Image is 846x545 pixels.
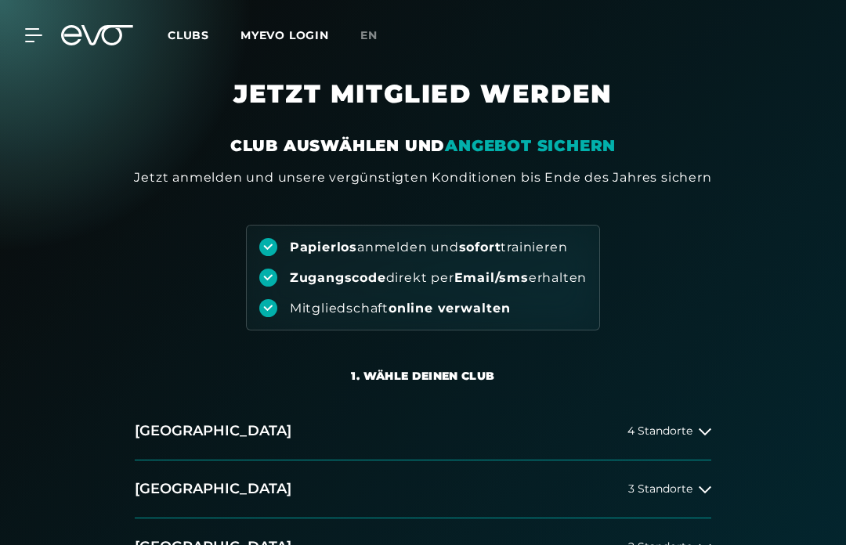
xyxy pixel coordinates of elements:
[351,368,494,384] div: 1. Wähle deinen Club
[168,27,240,42] a: Clubs
[389,301,511,316] strong: online verwalten
[290,270,386,285] strong: Zugangscode
[168,28,209,42] span: Clubs
[290,240,357,254] strong: Papierlos
[290,269,587,287] div: direkt per erhalten
[445,136,616,155] em: ANGEBOT SICHERN
[290,239,568,256] div: anmelden und trainieren
[360,28,378,42] span: en
[135,421,291,441] h2: [GEOGRAPHIC_DATA]
[628,483,692,495] span: 3 Standorte
[240,28,329,42] a: MYEVO LOGIN
[360,27,396,45] a: en
[459,240,501,254] strong: sofort
[627,425,692,437] span: 4 Standorte
[135,460,711,518] button: [GEOGRAPHIC_DATA]3 Standorte
[290,300,511,317] div: Mitgliedschaft
[135,402,711,460] button: [GEOGRAPHIC_DATA]4 Standorte
[63,78,783,135] h1: JETZT MITGLIED WERDEN
[135,479,291,499] h2: [GEOGRAPHIC_DATA]
[454,270,529,285] strong: Email/sms
[134,168,711,187] div: Jetzt anmelden und unsere vergünstigten Konditionen bis Ende des Jahres sichern
[230,135,616,157] div: CLUB AUSWÄHLEN UND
